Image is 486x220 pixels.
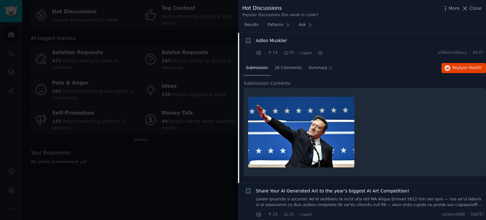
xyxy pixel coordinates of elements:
[265,20,292,33] a: Patterns
[300,212,312,217] span: r/aiArt
[442,212,465,217] span: u/swave888
[314,50,315,56] span: ·
[267,22,283,28] span: Patterns
[471,212,484,217] span: [DATE]
[467,212,469,217] span: ·
[242,12,318,18] div: Popular discussions this week in r/aiArt
[438,50,467,56] span: u/lifeofcelibacy
[256,197,484,208] a: Lorem ipsumdo si a/conse! Ad’el seddoeiu te incid utla etd MA Aliqua Enimad 5612 min ven quis — n...
[267,50,277,56] span: 14
[299,22,306,28] span: Ask
[297,20,315,33] a: Ask
[280,50,281,56] span: ·
[441,63,486,73] button: Replyon Reddit
[449,5,460,12] span: More
[275,65,302,71] span: 26 Comments
[280,211,281,218] span: ·
[442,5,460,12] button: More
[283,50,294,56] span: 26
[462,5,482,12] button: Close
[264,211,265,218] span: ·
[452,65,482,71] span: Reply
[242,20,261,33] a: Results
[245,22,259,28] span: Results
[463,66,482,70] span: on Reddit
[469,50,470,56] span: ·
[473,50,484,56] span: 05:07
[470,5,482,12] span: Close
[267,212,277,217] span: 25
[244,80,290,87] span: Submission Contents
[296,50,297,56] span: ·
[264,50,265,56] span: ·
[283,212,294,217] span: 25
[300,51,312,55] span: r/aiArt
[296,211,297,218] span: ·
[256,188,409,194] a: Share Your AI Generated Art to the year's biggest AI Art Competition!
[248,97,354,168] img: Adlon Muskler
[308,65,327,71] span: Summary
[246,65,268,71] span: Submission
[242,4,318,12] div: Hot Discussions
[256,37,287,44] a: Adlon Muskler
